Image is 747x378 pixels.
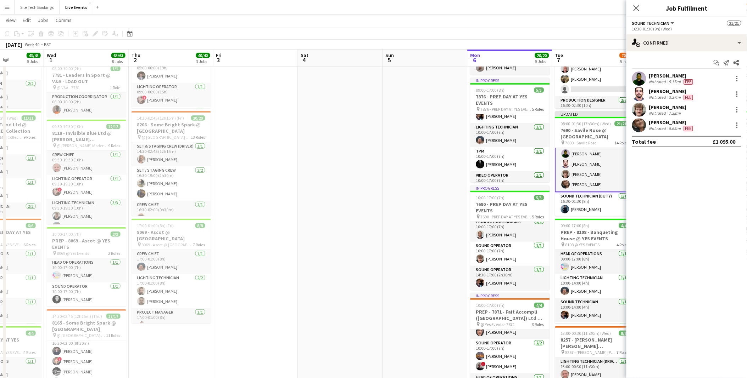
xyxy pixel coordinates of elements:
div: Crew has different fees then in role [682,94,695,100]
div: Not rated [649,94,668,100]
div: Not rated [649,79,668,85]
div: Not rated [649,126,668,131]
div: 16:30-01:30 (9h) (Wed) [632,26,741,31]
a: Comms [53,16,74,25]
div: [PERSON_NAME] [649,88,695,94]
span: Sound Technician [632,21,670,26]
span: View [6,17,16,23]
h3: Job Fulfilment [626,4,747,13]
span: Jobs [38,17,49,23]
span: Comms [56,17,72,23]
div: BST [44,42,51,47]
span: Week 40 [23,42,41,47]
span: Fee [684,79,693,85]
a: Edit [20,16,34,25]
span: Fee [684,126,693,131]
div: Crew has different fees then in role [682,126,695,131]
div: 7.38mi [668,110,682,116]
div: Total fee [632,138,656,145]
div: [PERSON_NAME] [649,119,695,126]
span: 21/21 [727,21,741,26]
span: Fee [684,95,693,100]
div: [PERSON_NAME] [649,73,695,79]
button: Site Tech Bookings [15,0,60,14]
div: £1 095.00 [713,138,736,145]
div: Crew has different fees then in role [682,79,695,85]
div: [DATE] [6,41,22,48]
div: 3.37mi [668,94,682,100]
div: Not rated [649,110,668,116]
div: 5.65mi [668,126,682,131]
div: 5.17mi [668,79,682,85]
a: View [3,16,18,25]
div: Confirmed [626,34,747,51]
a: Jobs [35,16,51,25]
span: Edit [23,17,31,23]
button: Sound Technician [632,21,675,26]
button: Live Events [60,0,93,14]
div: [PERSON_NAME] [649,104,687,110]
